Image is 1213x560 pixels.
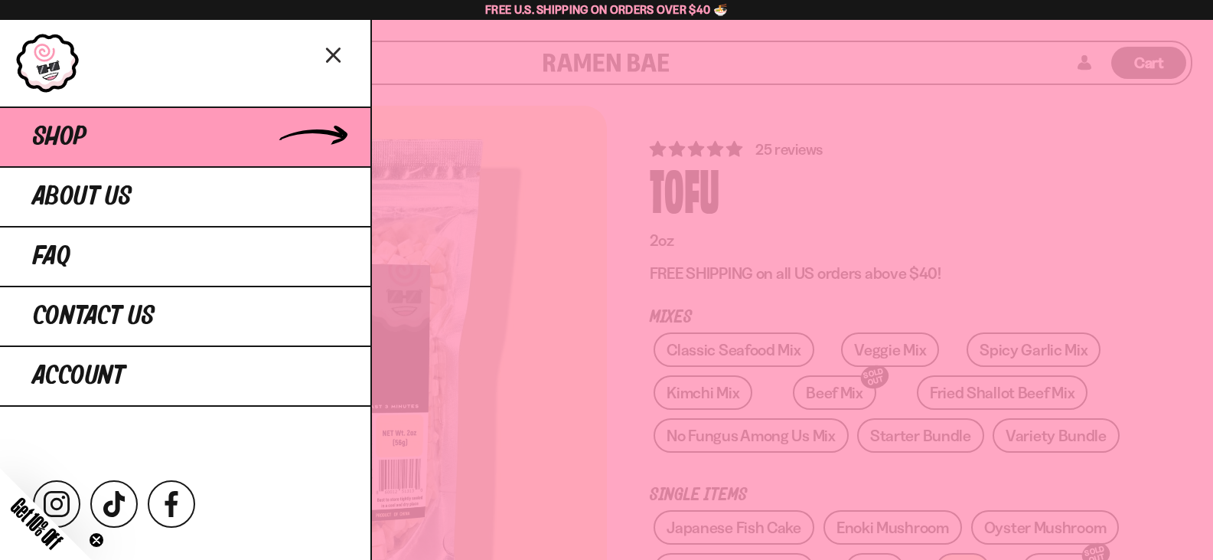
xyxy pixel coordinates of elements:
[33,183,132,211] span: About Us
[33,243,70,270] span: FAQ
[33,303,155,330] span: Contact Us
[89,532,104,548] button: Close teaser
[485,2,728,17] span: Free U.S. Shipping on Orders over $40 🍜
[7,493,67,553] span: Get 10% Off
[33,362,125,390] span: Account
[33,123,86,151] span: Shop
[321,41,347,67] button: Close menu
